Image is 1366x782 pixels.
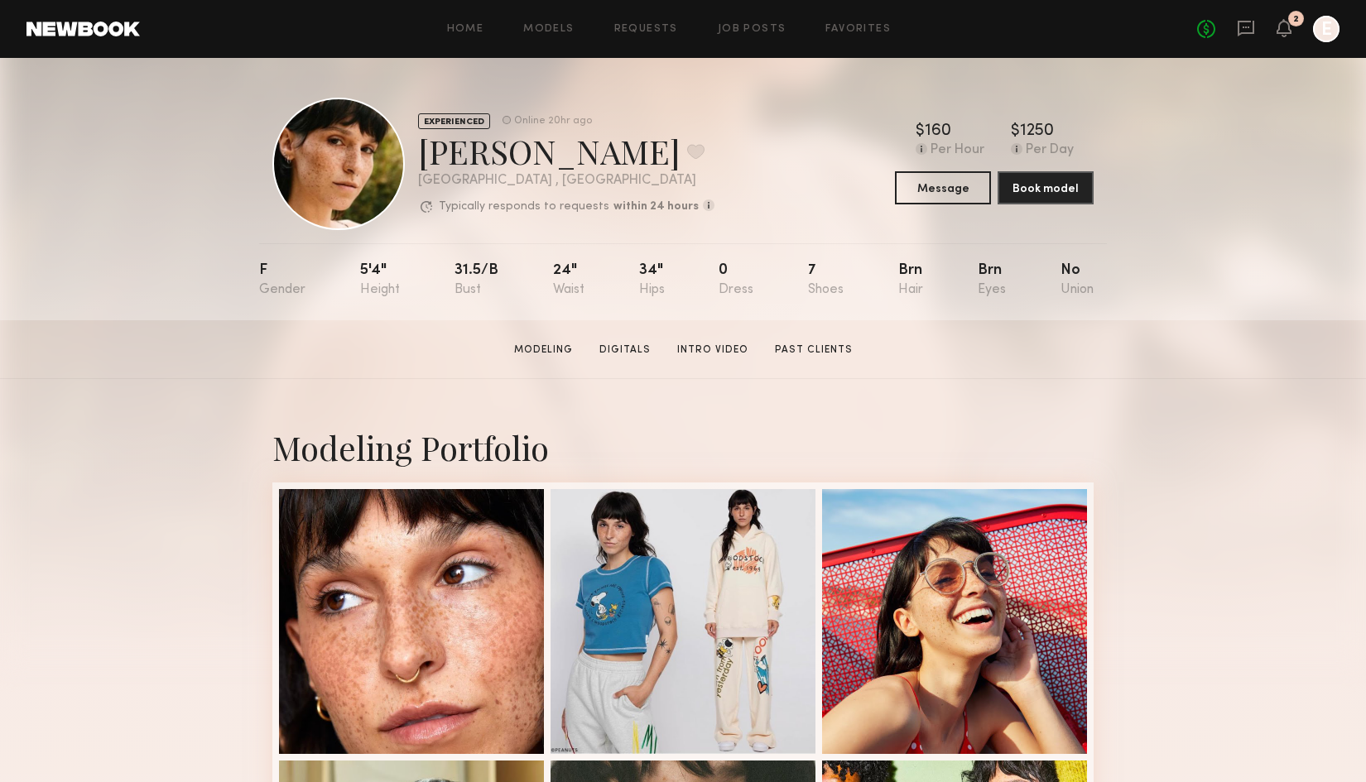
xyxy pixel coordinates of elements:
[418,129,714,173] div: [PERSON_NAME]
[898,263,923,297] div: Brn
[639,263,665,297] div: 34"
[613,201,699,213] b: within 24 hours
[447,24,484,35] a: Home
[931,143,984,158] div: Per Hour
[523,24,574,35] a: Models
[1011,123,1020,140] div: $
[825,24,891,35] a: Favorites
[916,123,925,140] div: $
[978,263,1006,297] div: Brn
[272,425,1094,469] div: Modeling Portfolio
[998,171,1094,204] button: Book model
[1020,123,1054,140] div: 1250
[614,24,678,35] a: Requests
[768,343,859,357] a: Past Clients
[593,343,657,357] a: Digitals
[418,174,714,188] div: [GEOGRAPHIC_DATA] , [GEOGRAPHIC_DATA]
[455,263,498,297] div: 31.5/b
[671,343,755,357] a: Intro Video
[1061,263,1094,297] div: No
[719,263,753,297] div: 0
[418,113,490,129] div: EXPERIENCED
[718,24,786,35] a: Job Posts
[259,263,305,297] div: F
[439,201,609,213] p: Typically responds to requests
[1293,15,1299,24] div: 2
[553,263,584,297] div: 24"
[507,343,580,357] a: Modeling
[895,171,991,204] button: Message
[360,263,400,297] div: 5'4"
[514,116,592,127] div: Online 20hr ago
[1026,143,1074,158] div: Per Day
[925,123,951,140] div: 160
[808,263,844,297] div: 7
[1313,16,1340,42] a: E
